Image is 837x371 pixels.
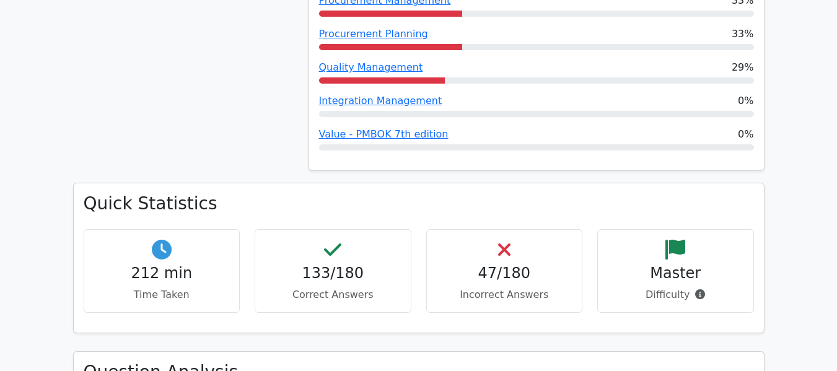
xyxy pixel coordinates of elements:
h4: Master [608,264,743,282]
p: Incorrect Answers [437,287,572,302]
span: 29% [732,60,754,75]
a: Procurement Planning [319,28,428,40]
span: 0% [738,94,753,108]
h4: 47/180 [437,264,572,282]
a: Value - PMBOK 7th edition [319,128,449,140]
a: Quality Management [319,61,423,73]
span: 33% [732,27,754,41]
p: Correct Answers [265,287,401,302]
p: Difficulty [608,287,743,302]
p: Time Taken [94,287,230,302]
a: Integration Management [319,95,442,107]
h4: 212 min [94,264,230,282]
span: 0% [738,127,753,142]
h4: 133/180 [265,264,401,282]
h3: Quick Statistics [84,193,754,214]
